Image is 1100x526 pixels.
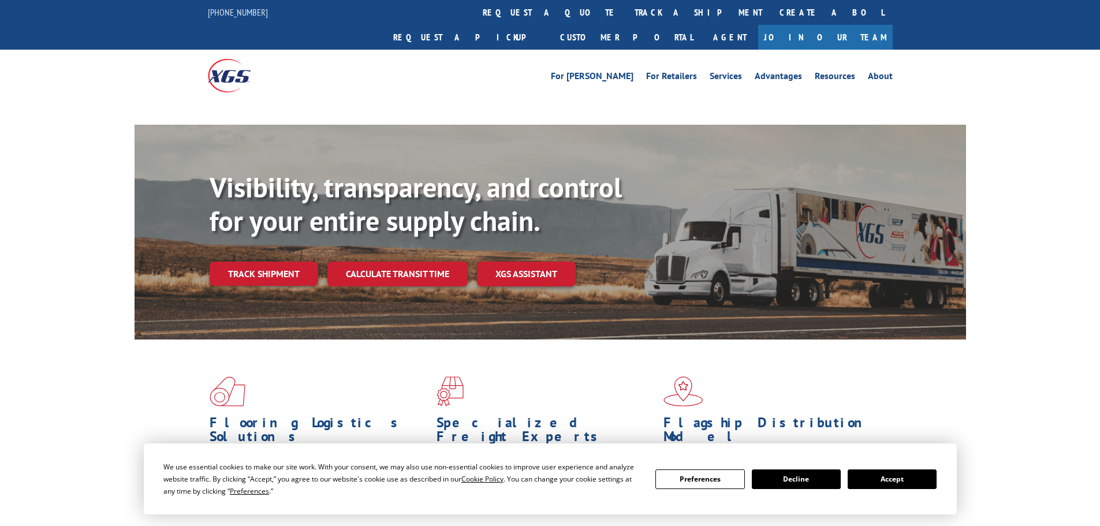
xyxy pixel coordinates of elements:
[230,486,269,496] span: Preferences
[208,6,268,18] a: [PHONE_NUMBER]
[461,474,504,484] span: Cookie Policy
[655,469,744,489] button: Preferences
[437,376,464,406] img: xgs-icon-focused-on-flooring-red
[385,25,551,50] a: Request a pickup
[755,72,802,84] a: Advantages
[702,25,758,50] a: Agent
[551,72,633,84] a: For [PERSON_NAME]
[210,169,622,238] b: Visibility, transparency, and control for your entire supply chain.
[710,72,742,84] a: Services
[758,25,893,50] a: Join Our Team
[477,262,576,286] a: XGS ASSISTANT
[210,416,428,449] h1: Flooring Logistics Solutions
[752,469,841,489] button: Decline
[663,416,882,449] h1: Flagship Distribution Model
[848,469,937,489] button: Accept
[163,461,642,497] div: We use essential cookies to make our site work. With your consent, we may also use non-essential ...
[868,72,893,84] a: About
[210,376,245,406] img: xgs-icon-total-supply-chain-intelligence-red
[327,262,468,286] a: Calculate transit time
[646,72,697,84] a: For Retailers
[144,443,957,514] div: Cookie Consent Prompt
[551,25,702,50] a: Customer Portal
[210,262,318,286] a: Track shipment
[437,416,655,449] h1: Specialized Freight Experts
[663,376,703,406] img: xgs-icon-flagship-distribution-model-red
[815,72,855,84] a: Resources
